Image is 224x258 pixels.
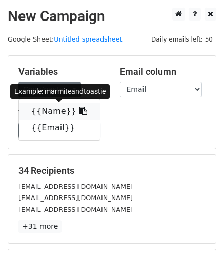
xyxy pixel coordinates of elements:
div: Example: marmiteandtoastie [10,84,110,99]
a: Daily emails left: 50 [148,35,216,43]
small: Google Sheet: [8,35,123,43]
h5: 34 Recipients [18,165,206,176]
h5: Email column [120,66,206,77]
h2: New Campaign [8,8,216,25]
a: +31 more [18,220,62,233]
small: [EMAIL_ADDRESS][DOMAIN_NAME] [18,206,133,213]
a: Untitled spreadsheet [54,35,122,43]
span: Daily emails left: 50 [148,34,216,45]
h5: Variables [18,66,105,77]
a: {{Name}} [19,103,100,120]
a: {{Email}} [19,120,100,136]
small: [EMAIL_ADDRESS][DOMAIN_NAME] [18,194,133,202]
small: [EMAIL_ADDRESS][DOMAIN_NAME] [18,183,133,190]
